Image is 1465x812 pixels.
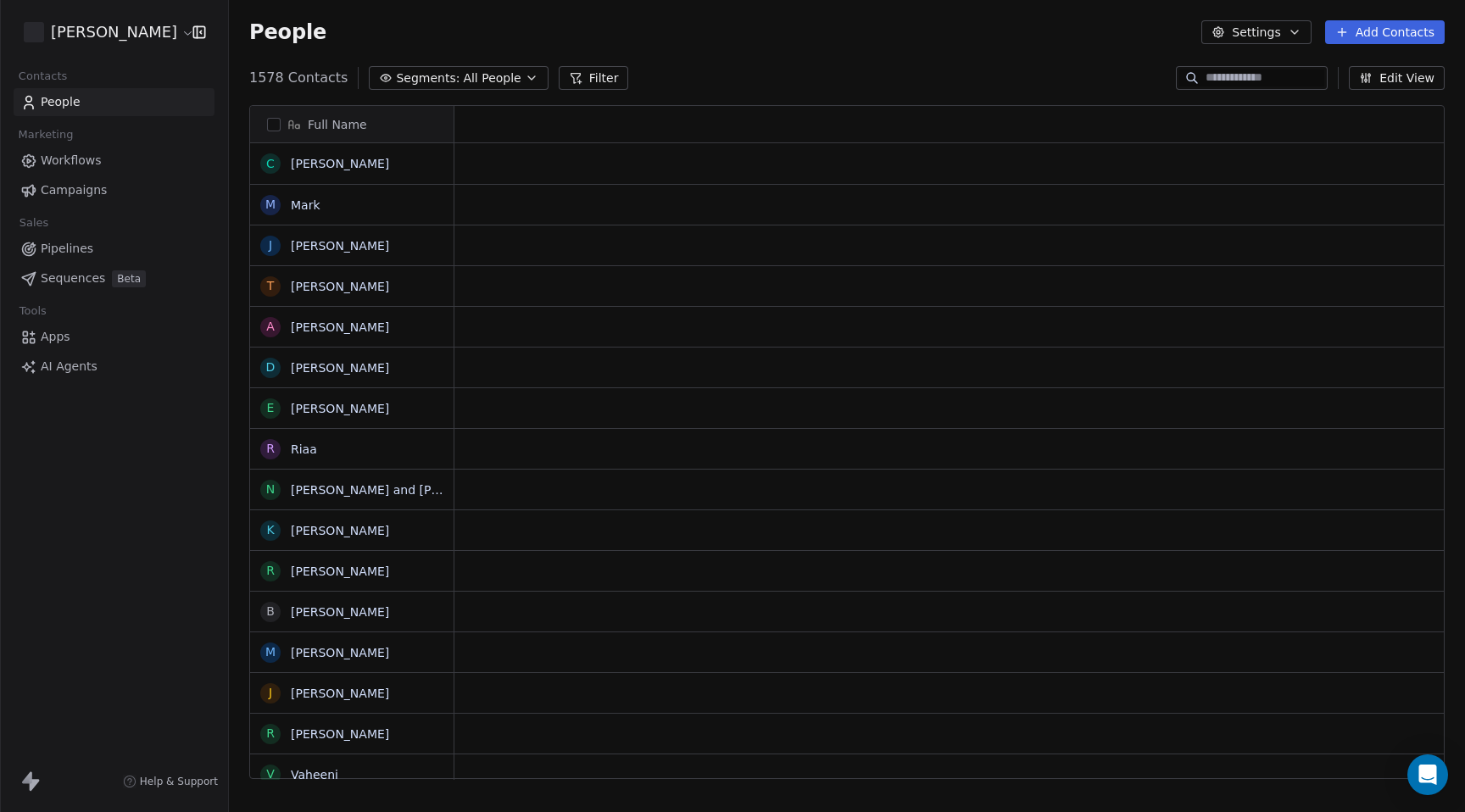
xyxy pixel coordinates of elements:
span: All People [463,70,521,87]
span: Sequences [41,270,105,287]
a: Mark [291,198,320,212]
a: [PERSON_NAME] [291,524,389,537]
a: Riaa [291,442,317,456]
a: Campaigns [14,176,214,204]
div: J [269,684,272,702]
a: [PERSON_NAME] [291,157,389,170]
a: [PERSON_NAME] [291,320,389,334]
a: AI Agents [14,353,214,381]
div: B [266,603,275,620]
div: M [265,196,276,214]
a: [PERSON_NAME] [291,402,389,415]
div: Full Name [250,106,454,142]
a: [PERSON_NAME] [291,565,389,578]
div: N [266,481,275,498]
span: People [249,19,326,45]
a: Pipelines [14,235,214,263]
span: People [41,93,81,111]
span: 1578 Contacts [249,68,348,88]
a: [PERSON_NAME] [291,727,389,741]
div: M [265,643,276,661]
div: J [269,236,272,254]
span: Workflows [41,152,102,170]
button: Settings [1201,20,1311,44]
div: R [266,440,275,458]
button: [PERSON_NAME] [20,18,181,47]
span: Tools [12,298,53,324]
span: Campaigns [41,181,107,199]
a: Help & Support [123,775,218,788]
a: Workflows [14,147,214,175]
div: R [266,562,275,580]
span: Segments: [396,70,460,87]
a: [PERSON_NAME] [291,605,389,619]
a: [PERSON_NAME] [291,361,389,375]
div: Open Intercom Messenger [1407,754,1448,795]
span: Apps [41,328,70,346]
span: AI Agents [41,358,97,375]
div: grid [250,143,454,780]
a: [PERSON_NAME] [291,239,389,253]
span: Marketing [11,122,81,147]
span: Contacts [11,64,75,89]
div: V [266,765,275,783]
span: Pipelines [41,240,93,258]
span: [PERSON_NAME] [51,21,177,43]
div: R [266,725,275,742]
a: SequencesBeta [14,264,214,292]
a: [PERSON_NAME] [291,646,389,659]
button: Edit View [1349,66,1445,90]
button: Filter [559,66,629,90]
a: [PERSON_NAME] and [PERSON_NAME] [291,483,518,497]
span: Help & Support [140,775,218,788]
a: People [14,88,214,116]
div: A [266,318,275,336]
a: Apps [14,323,214,351]
button: Add Contacts [1325,20,1445,44]
div: D [266,359,276,376]
a: [PERSON_NAME] [291,687,389,700]
div: C [266,155,275,173]
a: [PERSON_NAME] [291,280,389,293]
span: Beta [112,270,146,287]
span: Full Name [308,116,367,133]
span: Sales [12,210,56,236]
div: T [267,277,275,295]
div: K [266,521,274,539]
a: Vaheeni [291,768,338,781]
div: E [267,399,275,417]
